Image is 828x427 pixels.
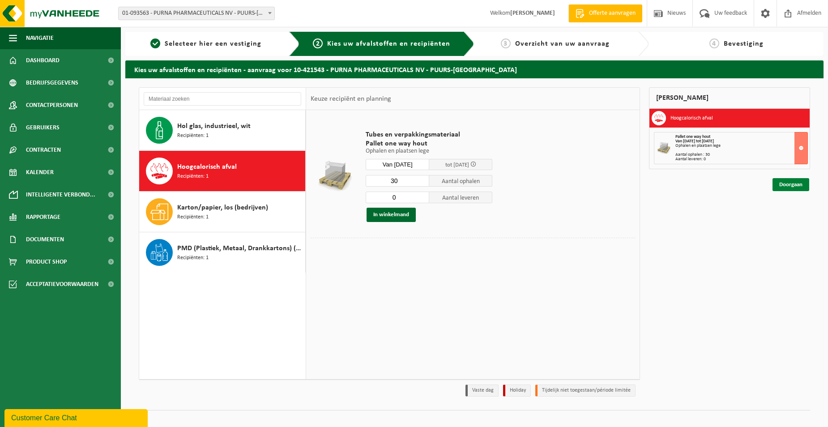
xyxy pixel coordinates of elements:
[327,40,450,47] span: Kies uw afvalstoffen en recipiënten
[465,384,499,397] li: Vaste dag
[144,92,301,106] input: Materiaal zoeken
[118,7,275,20] span: 01-093563 - PURNA PHARMACEUTICALS NV - PUURS-SINT-AMANDS
[177,172,209,181] span: Recipiënten: 1
[26,251,67,273] span: Product Shop
[366,159,429,170] input: Selecteer datum
[709,38,719,48] span: 4
[26,94,78,116] span: Contactpersonen
[568,4,642,22] a: Offerte aanvragen
[535,384,636,397] li: Tijdelijk niet toegestaan/période limitée
[150,38,160,48] span: 1
[139,192,306,232] button: Karton/papier, los (bedrijven) Recipiënten: 1
[26,228,64,251] span: Documenten
[429,175,493,187] span: Aantal ophalen
[165,40,261,47] span: Selecteer hier een vestiging
[177,254,209,262] span: Recipiënten: 1
[26,184,95,206] span: Intelligente verbond...
[177,132,209,140] span: Recipiënten: 1
[177,162,237,172] span: Hoogcalorisch afval
[177,213,209,222] span: Recipiënten: 1
[313,38,323,48] span: 2
[26,72,78,94] span: Bedrijfsgegevens
[367,208,416,222] button: In winkelmand
[675,144,807,148] div: Ophalen en plaatsen lege
[4,407,149,427] iframe: chat widget
[670,111,713,125] h3: Hoogcalorisch afval
[515,40,610,47] span: Overzicht van uw aanvraag
[724,40,764,47] span: Bevestiging
[177,121,251,132] span: Hol glas, industrieel, wit
[675,134,710,139] span: Pallet one way hout
[510,10,555,17] strong: [PERSON_NAME]
[501,38,511,48] span: 3
[366,130,492,139] span: Tubes en verpakkingsmateriaal
[177,202,268,213] span: Karton/papier, los (bedrijven)
[445,162,469,168] span: tot [DATE]
[675,153,807,157] div: Aantal ophalen : 30
[675,157,807,162] div: Aantal leveren: 0
[773,178,809,191] a: Doorgaan
[26,161,54,184] span: Kalender
[26,27,54,49] span: Navigatie
[177,243,303,254] span: PMD (Plastiek, Metaal, Drankkartons) (bedrijven)
[503,384,531,397] li: Holiday
[649,87,810,109] div: [PERSON_NAME]
[26,139,61,161] span: Contracten
[366,148,492,154] p: Ophalen en plaatsen lege
[306,88,396,110] div: Keuze recipiënt en planning
[26,206,60,228] span: Rapportage
[139,232,306,273] button: PMD (Plastiek, Metaal, Drankkartons) (bedrijven) Recipiënten: 1
[139,151,306,192] button: Hoogcalorisch afval Recipiënten: 1
[125,60,824,78] h2: Kies uw afvalstoffen en recipiënten - aanvraag voor 10-421543 - PURNA PHARMACEUTICALS NV - PUURS-...
[139,110,306,151] button: Hol glas, industrieel, wit Recipiënten: 1
[26,273,98,295] span: Acceptatievoorwaarden
[429,192,493,203] span: Aantal leveren
[26,49,60,72] span: Dashboard
[675,139,714,144] strong: Van [DATE] tot [DATE]
[26,116,60,139] span: Gebruikers
[130,38,282,49] a: 1Selecteer hier een vestiging
[119,7,274,20] span: 01-093563 - PURNA PHARMACEUTICALS NV - PUURS-SINT-AMANDS
[366,139,492,148] span: Pallet one way hout
[587,9,638,18] span: Offerte aanvragen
